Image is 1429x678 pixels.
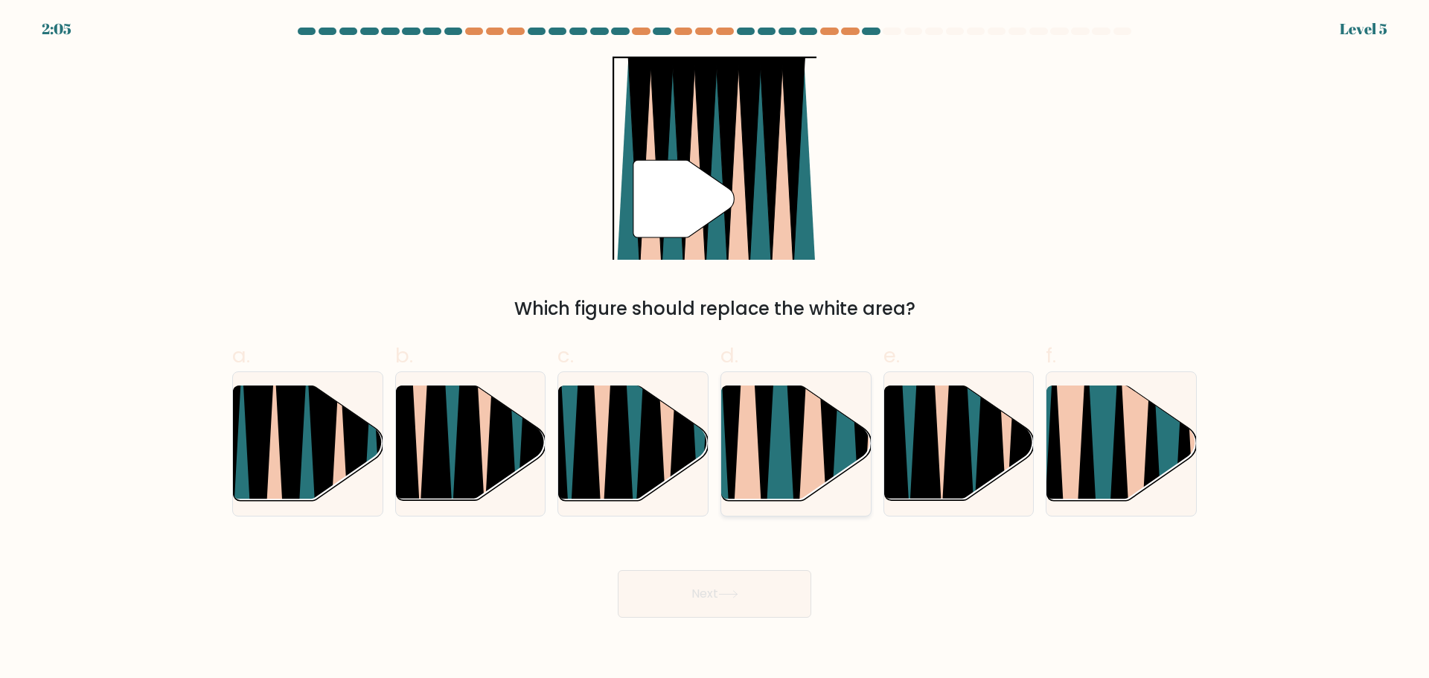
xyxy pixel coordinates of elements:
div: Level 5 [1340,18,1387,40]
g: " [633,160,735,237]
span: a. [232,341,250,370]
span: d. [720,341,738,370]
span: c. [557,341,574,370]
span: f. [1046,341,1056,370]
span: b. [395,341,413,370]
span: e. [883,341,900,370]
div: Which figure should replace the white area? [241,295,1188,322]
div: 2:05 [42,18,71,40]
button: Next [618,570,811,618]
